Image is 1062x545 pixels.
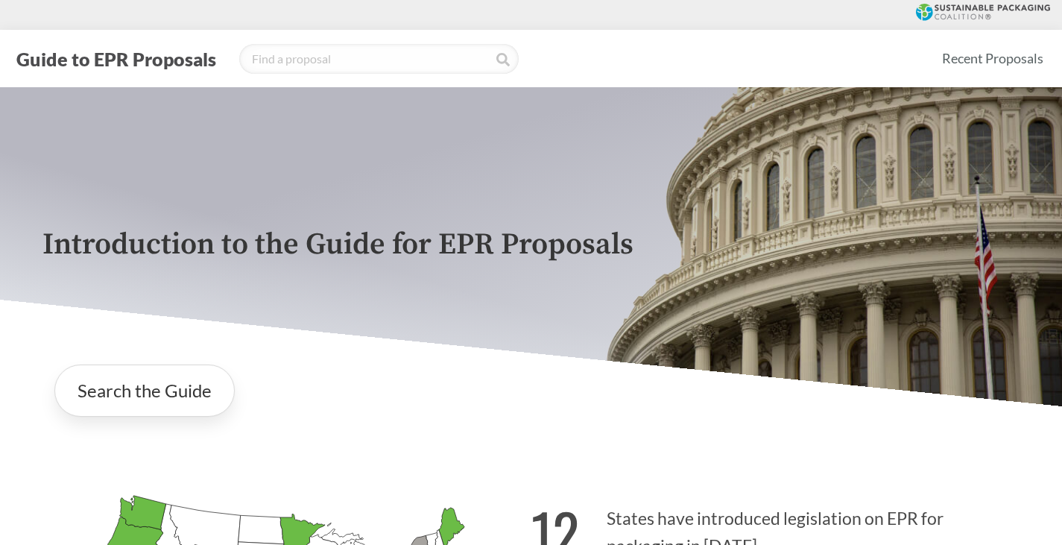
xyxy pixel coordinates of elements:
[239,44,519,74] input: Find a proposal
[42,228,1020,262] p: Introduction to the Guide for EPR Proposals
[54,365,235,417] a: Search the Guide
[12,47,221,71] button: Guide to EPR Proposals
[935,42,1050,75] a: Recent Proposals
